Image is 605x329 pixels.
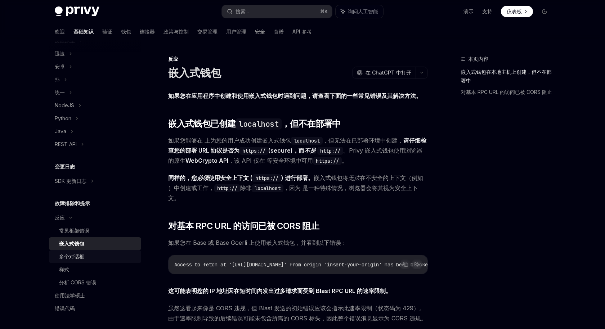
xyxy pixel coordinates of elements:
a: 对基本 RPC URL 的访问已被 CORS 阻止 [461,86,556,98]
font: 食谱 [274,28,284,35]
font: 。 [342,157,348,164]
a: 分析 CORS 错误 [49,276,141,289]
font: ，但不在部署中 [282,118,341,129]
font: 如果您在 Base 或 Base Goerli 上使用嵌入式钱包，并看到以下错误： [168,239,347,246]
font: 安卓 [55,63,65,69]
font: 验证 [102,28,112,35]
font: 扑 [55,76,60,82]
font: 反应 [55,215,65,221]
font: 样式 [59,266,69,272]
font: 嵌入式钱包 [168,66,221,79]
a: 错误代码 [49,302,141,315]
font: 嵌入式钱包将 [314,174,348,181]
a: API 参考 [292,23,312,40]
code: https:// [239,147,268,155]
a: 食谱 [274,23,284,40]
font: 钱包 [121,28,131,35]
font: 必须 [197,174,209,181]
font: 统一 [55,89,65,95]
font: Python [55,115,71,121]
a: 基础知识 [73,23,94,40]
font: (secure)，而 [268,147,304,154]
font: ⌘ [320,9,324,14]
a: 钱包 [121,23,131,40]
font: K [324,9,328,14]
a: 安全 [255,23,265,40]
font: 同样的，您 [168,174,197,181]
img: 深色标志 [55,6,99,17]
font: 错误代码 [55,305,75,311]
font: ，该 API 仅在 等安全环境中可用 [228,157,313,164]
a: 政策与控制 [163,23,189,40]
a: 嵌入式钱包 [49,237,141,250]
code: http:// [214,184,240,192]
font: 无法 [348,174,360,181]
code: localhost [252,184,283,192]
code: https:// [313,157,342,165]
font: 变更日志 [55,163,75,170]
font: 连接器 [140,28,155,35]
font: 搜索... [236,8,249,14]
font: ，因为 是一种特殊情况，浏览器会将其视为安全上下文。 [168,184,418,202]
font: 演示 [463,8,474,14]
font: 仪表板 [507,8,522,14]
font: 欢迎 [55,28,65,35]
a: 样式 [49,263,141,276]
font: API 参考 [292,28,312,35]
font: 这可能表明您的 IP 地址因在短时间内发出过多请求而受到 Blast RPC URL 的速率限制。 [168,287,391,294]
code: http:// [317,147,343,155]
a: 嵌入式钱包在本地主机上创建，但不在部署中 [461,66,556,86]
a: 用户管理 [226,23,246,40]
font: 嵌入式钱包已创建 [168,118,236,129]
font: 虽然这看起来像是 CORS 违规，但 Blast 发送的初始错误应该会指示此速率限制（状态码为 429）。由于速率限制导致的后续错误可能未包含所需的 CORS 标头，因此整个错误消息显示为 CO... [168,305,427,322]
font: 嵌入式钱包 [59,240,84,247]
a: 欢迎 [55,23,65,40]
font: 多个对话框 [59,253,84,260]
font: 询问人工智能 [348,8,378,14]
a: 仪表板 [501,6,533,17]
font: 除非 [240,184,252,191]
button: 询问人工智能 [336,5,383,18]
font: 用户管理 [226,28,246,35]
font: 基础知识 [73,28,94,35]
font: 常见框架错误 [59,227,89,234]
a: 验证 [102,23,112,40]
font: 不是 [304,147,316,154]
font: 反应 [168,56,178,62]
font: 分析 CORS 错误 [59,279,96,285]
font: 对基本 RPC URL 的访问已被 CORS 阻止 [461,89,552,95]
button: 复制代码块中的内容 [401,260,410,269]
a: 多个对话框 [49,250,141,263]
font: 对基本 RPC URL 的访问已被 CORS 阻止 [168,221,319,231]
font: 如果您能够在 上为您的用户成功创建嵌入式钱包 [168,137,291,144]
font: 迅速 [55,50,65,57]
button: 在 ChatGPT 中打开 [352,67,416,79]
font: 支持 [482,8,492,14]
a: 演示 [463,8,474,15]
button: 询问人工智能 [412,260,422,269]
code: https:// [252,174,281,182]
font: 如果您在应用程序中创建和使用嵌入式钱包时遇到问题，请查看下面的一些常见错误及其解决方法。 [168,92,422,99]
font: ) 进行部署。 [281,174,314,181]
font: 政策与控制 [163,28,189,35]
font: 安全 [255,28,265,35]
font: NodeJS [55,102,74,108]
button: 搜索...⌘K [222,5,332,18]
font: 使用法学硕士 [55,292,85,298]
font: ，但无法在已部署环境中创建， [323,137,403,144]
font: 本页内容 [468,56,488,62]
a: 常见框架错误 [49,224,141,237]
font: 交易管理 [197,28,218,35]
font: 在 ChatGPT 中打开 [366,69,411,76]
code: localhost [236,118,282,130]
font: 使用安全上下文 ( [209,174,252,181]
font: SDK 更新日志 [55,178,86,184]
a: 连接器 [140,23,155,40]
font: WebCrypto API [185,157,228,164]
font: 故障排除和提示 [55,200,90,206]
a: 交易管理 [197,23,218,40]
font: REST API [55,141,77,147]
a: 使用法学硕士 [49,289,141,302]
span: Access to fetch at '[URL][DOMAIN_NAME]' from origin 'insert-your-origin' has been blocked by CORS... [174,261,483,268]
a: 支持 [482,8,492,15]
